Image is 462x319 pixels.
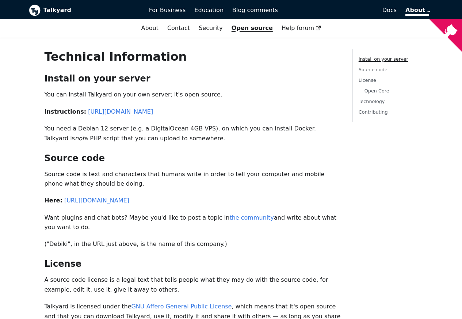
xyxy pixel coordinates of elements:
[44,124,340,143] p: You need a Debian 12 server (e.g. a DigitalOcean 4GB VPS), on which you can install Docker. Talky...
[359,77,376,83] a: License
[44,73,340,84] h2: Install on your server
[194,22,227,34] a: Security
[44,213,340,232] p: Want plugins and chat bots? Maybe you'd like to post a topic in and write about what you want to do.
[227,22,277,34] a: Open source
[382,7,397,14] span: Docs
[44,275,340,295] p: A source code license is a legal text that tells people what they may do with the source code, fo...
[44,90,340,99] p: You can install Talkyard on your own server; it's open source.
[364,88,389,94] a: Open Core
[359,67,387,72] a: Source code
[149,7,186,14] span: For Business
[44,170,340,189] p: Source code is text and characters that humans write in order to tell your computer and mobile ph...
[137,22,163,34] a: About
[228,4,282,16] a: Blog comments
[44,258,340,269] h2: License
[44,153,340,164] h2: Source code
[282,4,401,16] a: Docs
[29,4,139,16] a: Talkyard logoTalkyard
[44,197,62,204] strong: Here:
[44,239,340,249] p: ("Debiki", in the URL just above, is the name of this company.)
[75,135,84,142] em: not
[194,7,224,14] span: Education
[44,108,86,115] strong: Instructions:
[359,109,388,115] a: Contributing
[405,7,429,16] a: About
[64,197,129,204] a: [URL][DOMAIN_NAME]
[145,4,190,16] a: For Business
[163,22,194,34] a: Contact
[229,214,274,221] a: the community
[232,7,278,14] span: Blog comments
[359,99,385,104] a: Technology
[131,303,232,310] a: GNU Affero General Public License
[190,4,228,16] a: Education
[359,56,408,62] a: Install on your server
[44,49,340,64] h1: Technical Information
[29,4,41,16] img: Talkyard logo
[277,22,325,34] a: Help forum
[282,24,321,31] span: Help forum
[88,108,153,115] a: [URL][DOMAIN_NAME]
[43,5,139,15] b: Talkyard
